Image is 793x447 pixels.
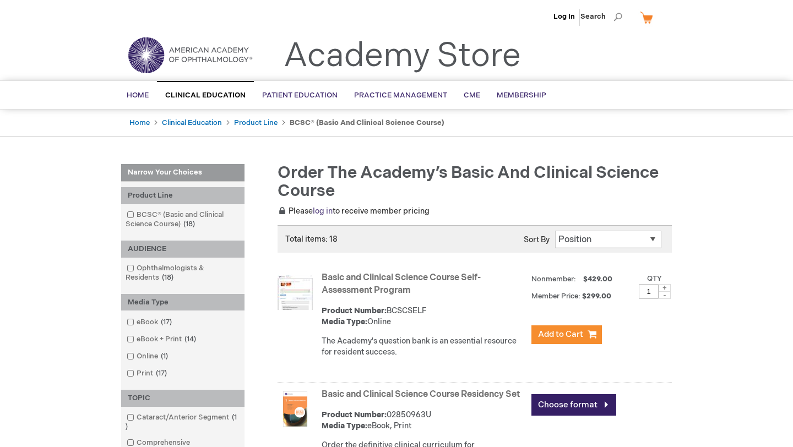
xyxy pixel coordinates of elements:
[322,410,526,432] div: 02850963U eBook, Print
[322,317,367,326] strong: Media Type:
[531,292,580,301] strong: Member Price:
[278,163,659,201] span: Order the Academy’s Basic and Clinical Science Course
[647,274,662,283] label: Qty
[313,206,333,216] a: log in
[497,91,546,100] span: Membership
[124,263,242,283] a: Ophthalmologists & Residents18
[639,284,659,299] input: Qty
[124,368,171,379] a: Print17
[278,275,313,310] img: Basic and Clinical Science Course Self-Assessment Program
[124,317,176,328] a: eBook17
[158,318,175,326] span: 17
[124,334,200,345] a: eBook + Print14
[121,390,245,407] div: TOPIC
[582,292,613,301] span: $299.00
[121,241,245,258] div: AUDIENCE
[524,235,550,244] label: Sort By
[322,421,367,430] strong: Media Type:
[290,118,444,127] strong: BCSC® (Basic and Clinical Science Course)
[121,294,245,311] div: Media Type
[129,118,150,127] a: Home
[121,164,245,182] strong: Narrow Your Choices
[278,206,430,216] span: Please to receive member pricing
[124,351,172,362] a: Online1
[322,272,481,296] a: Basic and Clinical Science Course Self-Assessment Program
[181,220,198,228] span: 18
[322,389,520,400] a: Basic and Clinical Science Course Residency Set
[124,412,242,432] a: Cataract/Anterior Segment1
[126,413,237,431] span: 1
[322,306,526,328] div: BCSCSELF Online
[127,91,149,100] span: Home
[153,369,170,378] span: 17
[284,36,521,76] a: Academy Store
[464,91,480,100] span: CME
[262,91,338,100] span: Patient Education
[285,235,338,244] span: Total items: 18
[531,325,602,344] button: Add to Cart
[159,273,176,282] span: 18
[580,6,622,28] span: Search
[553,12,575,21] a: Log In
[165,91,246,100] span: Clinical Education
[322,410,387,419] strong: Product Number:
[531,272,576,286] strong: Nonmember:
[322,306,387,315] strong: Product Number:
[234,118,278,127] a: Product Line
[582,275,614,284] span: $429.00
[354,91,447,100] span: Practice Management
[121,187,245,204] div: Product Line
[158,352,171,361] span: 1
[278,391,313,427] img: Basic and Clinical Science Course Residency Set
[124,210,242,230] a: BCSC® (Basic and Clinical Science Course)18
[322,336,526,358] div: The Academy's question bank is an essential resource for resident success.
[182,335,199,344] span: 14
[538,329,583,340] span: Add to Cart
[162,118,222,127] a: Clinical Education
[531,394,616,416] a: Choose format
